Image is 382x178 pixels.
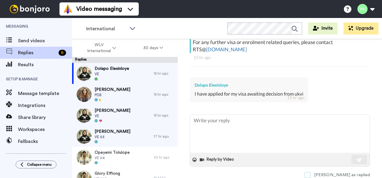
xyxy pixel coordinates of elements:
[314,172,370,178] div: [PERSON_NAME] as replied
[18,61,72,68] span: Results
[308,22,338,34] button: Invite
[18,49,56,56] span: Replies
[154,92,175,97] div: 15 hr ago
[77,108,92,123] img: 9d005285-f2cd-48ce-ae0f-47eda6f368c7-thumb.jpg
[63,4,73,14] img: vm-color.svg
[18,138,72,145] span: Fallbacks
[59,50,66,56] div: 6
[199,155,236,164] button: Reply by Video
[18,37,72,44] span: Send videos
[18,102,72,109] span: Integrations
[72,84,178,105] a: [PERSON_NAME]PDB15 hr ago
[95,171,120,177] span: Glory Effiong
[95,72,129,76] span: VE
[193,55,366,61] div: 15 hr ago
[18,126,72,133] span: Workspaces
[154,71,175,76] div: 15 hr ago
[16,161,56,168] button: Collapse menu
[344,22,378,34] button: Upgrade
[95,150,130,156] span: Opeyemi Tolulope
[154,113,175,118] div: 15 hr ago
[76,5,122,13] span: Video messaging
[95,129,130,135] span: [PERSON_NAME]
[77,66,92,81] img: 9d005285-f2cd-48ce-ae0f-47eda6f368c7-thumb.jpg
[77,129,92,144] img: 22e093ee-6621-4089-9a64-2bb4a3293c61-thumb.jpg
[72,63,178,84] a: Dolapo ElesinloyeVE15 hr ago
[195,82,303,88] div: Dolapo Elesinloye
[77,150,92,165] img: d9b90043-b27e-4f46-9234-97d7fd64af05-thumb.jpg
[287,95,305,101] div: 15 hr ago
[195,90,303,97] div: I have applied for my visa awaiting decision from ukvi
[206,46,247,52] a: [DOMAIN_NAME]
[356,157,363,162] img: send-white.svg
[95,135,130,139] span: VE 03
[77,87,92,102] img: 48895398-2abe-4b13-8704-069951d8703a-thumb.jpg
[95,66,129,72] span: Dolapo Elesinloye
[95,93,130,97] span: PDB
[72,126,178,147] a: [PERSON_NAME]VE 0317 hr ago
[154,134,175,139] div: 17 hr ago
[72,147,178,168] a: Opeyemi TolulopeVE 0422 hr ago
[72,57,178,63] div: Replies
[95,114,130,118] span: VE
[154,155,175,160] div: 22 hr ago
[72,105,178,126] a: [PERSON_NAME]VE15 hr ago
[7,5,52,13] img: bj-logo-header-white.svg
[95,156,130,160] span: VE 04
[95,87,130,93] span: [PERSON_NAME]
[18,114,72,121] span: Share library
[86,25,126,32] span: International
[73,40,130,56] button: WLV International
[95,108,130,114] span: [PERSON_NAME]
[18,90,72,97] span: Message template
[130,43,177,53] button: 30 days
[27,162,52,167] span: Collapse menu
[87,42,111,54] span: WLV International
